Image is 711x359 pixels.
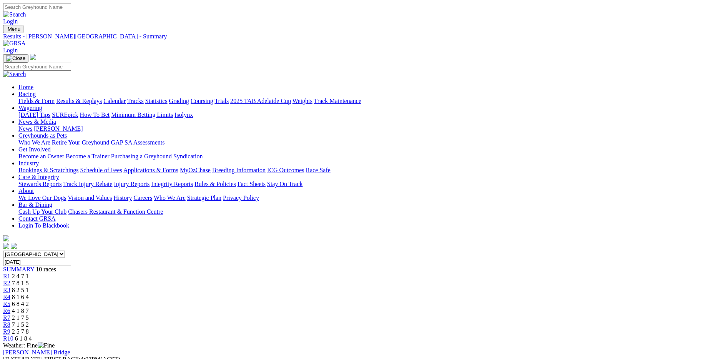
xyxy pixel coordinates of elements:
a: [PERSON_NAME] Bridge [3,349,70,356]
a: Industry [18,160,39,166]
a: R4 [3,294,10,300]
a: Login [3,47,18,53]
a: Vision and Values [68,194,112,201]
span: Weather: Fine [3,342,55,349]
a: R7 [3,314,10,321]
div: Bar & Dining [18,208,708,215]
a: Coursing [191,98,213,104]
a: Contact GRSA [18,215,55,222]
img: Search [3,11,26,18]
div: About [18,194,708,201]
div: Get Involved [18,153,708,160]
a: Fields & Form [18,98,55,104]
a: News [18,125,32,132]
a: Get Involved [18,146,51,153]
span: R3 [3,287,10,293]
a: R8 [3,321,10,328]
a: About [18,188,34,194]
img: Fine [38,342,55,349]
span: SUMMARY [3,266,34,273]
span: R10 [3,335,13,342]
a: Results & Replays [56,98,102,104]
a: R6 [3,307,10,314]
span: 2 5 7 8 [12,328,29,335]
span: R9 [3,328,10,335]
a: Track Maintenance [314,98,361,104]
a: Who We Are [154,194,186,201]
a: Become a Trainer [66,153,110,160]
a: History [113,194,132,201]
img: logo-grsa-white.png [30,54,36,60]
a: Care & Integrity [18,174,59,180]
button: Toggle navigation [3,54,28,63]
a: Integrity Reports [151,181,193,187]
a: Stay On Track [267,181,302,187]
a: SUREpick [52,111,78,118]
a: Fact Sheets [238,181,266,187]
a: R1 [3,273,10,279]
a: Results - [PERSON_NAME][GEOGRAPHIC_DATA] - Summary [3,33,708,40]
button: Toggle navigation [3,25,23,33]
a: Minimum Betting Limits [111,111,173,118]
img: twitter.svg [11,243,17,249]
a: Purchasing a Greyhound [111,153,172,160]
a: Retire Your Greyhound [52,139,110,146]
a: Breeding Information [212,167,266,173]
a: Strategic Plan [187,194,221,201]
span: 7 8 1 5 [12,280,29,286]
a: Stewards Reports [18,181,61,187]
a: Isolynx [174,111,193,118]
a: Racing [18,91,36,97]
a: Greyhounds as Pets [18,132,67,139]
img: Search [3,71,26,78]
div: Industry [18,167,708,174]
a: R5 [3,301,10,307]
a: Chasers Restaurant & Function Centre [68,208,163,215]
a: GAP SA Assessments [111,139,165,146]
a: Grading [169,98,189,104]
img: GRSA [3,40,26,47]
a: Injury Reports [114,181,150,187]
span: 4 1 8 7 [12,307,29,314]
input: Search [3,3,71,11]
div: Care & Integrity [18,181,708,188]
span: 10 races [36,266,56,273]
a: Bar & Dining [18,201,52,208]
a: [DATE] Tips [18,111,50,118]
span: Menu [8,26,20,32]
span: 8 2 5 1 [12,287,29,293]
div: Greyhounds as Pets [18,139,708,146]
span: 6 8 4 2 [12,301,29,307]
a: Race Safe [306,167,330,173]
input: Search [3,63,71,71]
span: 6 1 8 4 [15,335,32,342]
a: Track Injury Rebate [63,181,112,187]
a: How To Bet [80,111,110,118]
a: Bookings & Scratchings [18,167,78,173]
span: 2 1 7 5 [12,314,29,321]
a: Cash Up Your Club [18,208,66,215]
a: R2 [3,280,10,286]
a: Applications & Forms [123,167,178,173]
a: Rules & Policies [194,181,236,187]
div: Racing [18,98,708,105]
a: Tracks [127,98,144,104]
a: Who We Are [18,139,50,146]
a: Login To Blackbook [18,222,69,229]
a: We Love Our Dogs [18,194,66,201]
a: ICG Outcomes [267,167,304,173]
a: Wagering [18,105,42,111]
div: Wagering [18,111,708,118]
a: Statistics [145,98,168,104]
a: 2025 TAB Adelaide Cup [230,98,291,104]
a: Trials [214,98,229,104]
div: News & Media [18,125,708,132]
input: Select date [3,258,71,266]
